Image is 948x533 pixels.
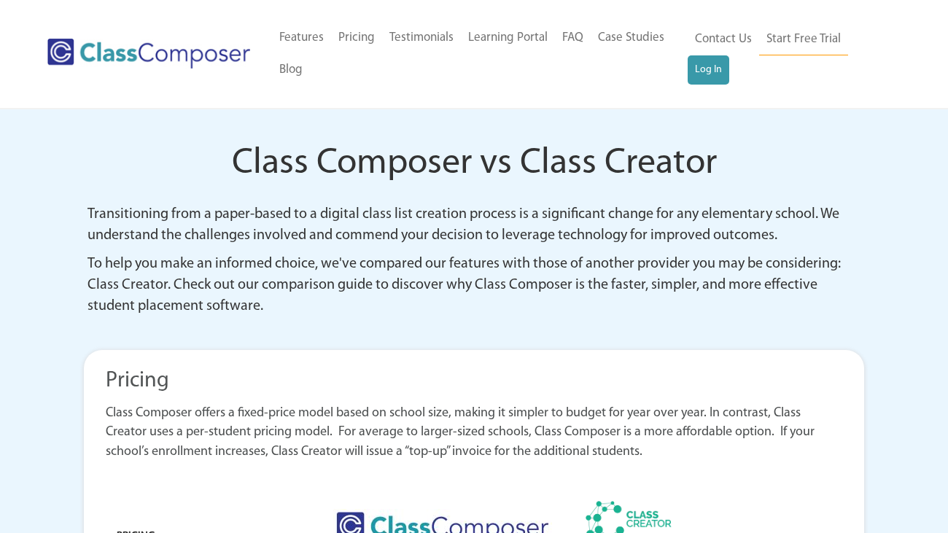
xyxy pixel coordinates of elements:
p: Class Composer offers a fixed-price model based on school size, making it simpler to budget for y... [106,404,842,461]
nav: Header Menu [272,22,688,86]
nav: Header Menu [688,23,890,85]
img: Class Composer [47,39,250,69]
a: Pricing [331,22,382,54]
a: Learning Portal [461,22,555,54]
p: Transitioning from a paper-based to a digital class list creation process is a significant change... [88,204,860,246]
a: Case Studies [591,22,672,54]
a: Features [272,22,331,54]
span: Pricing [106,370,169,392]
a: Log In [688,55,729,85]
a: FAQ [555,22,591,54]
a: Contact Us [688,23,759,55]
a: Testimonials [382,22,461,54]
a: Start Free Trial [759,23,848,56]
a: Blog [272,54,310,86]
span: Class Composer vs Class Creator [232,145,717,182]
p: To help you make an informed choice, we've compared our features with those of another provider y... [88,254,860,317]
